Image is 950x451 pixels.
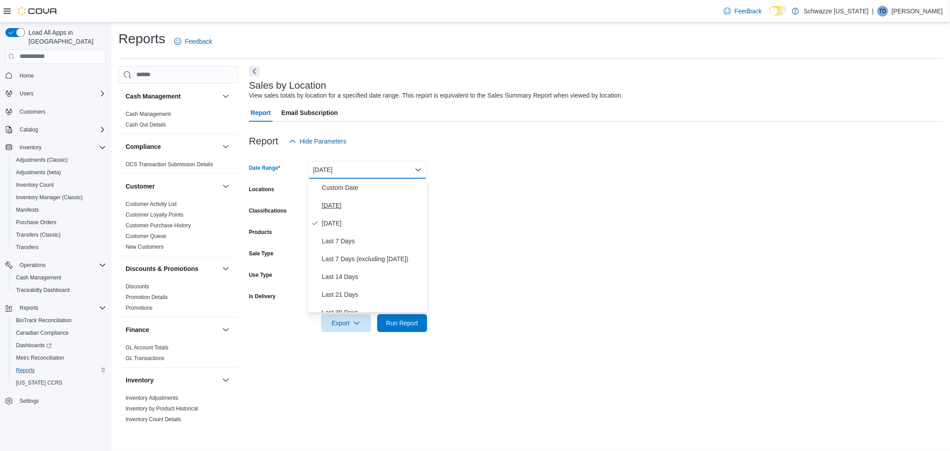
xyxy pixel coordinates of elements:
[12,230,106,240] span: Transfers (Classic)
[20,108,45,115] span: Customers
[126,233,166,240] span: Customer Queue
[16,142,45,153] button: Inventory
[126,376,219,385] button: Inventory
[12,365,106,376] span: Reports
[16,169,61,176] span: Adjustments (beta)
[2,87,110,100] button: Users
[12,205,42,215] a: Manifests
[9,154,110,166] button: Adjustments (Classic)
[20,262,46,269] span: Operations
[220,141,231,152] button: Compliance
[12,205,106,215] span: Manifests
[249,164,281,172] label: Date Range
[892,6,943,16] p: [PERSON_NAME]
[20,90,33,97] span: Users
[308,161,427,179] button: [DATE]
[16,88,106,99] span: Users
[126,395,178,401] a: Inventory Adjustments
[126,222,191,229] span: Customer Purchase History
[251,104,271,122] span: Report
[872,6,874,16] p: |
[16,231,61,238] span: Transfers (Classic)
[126,92,181,101] h3: Cash Management
[16,107,49,117] a: Customers
[126,233,166,239] a: Customer Queue
[12,377,106,388] span: Washington CCRS
[16,142,106,153] span: Inventory
[16,124,41,135] button: Catalog
[126,264,198,273] h3: Discounts & Promotions
[126,201,177,208] span: Customer Activity List
[322,307,424,318] span: Last 30 Days
[118,281,238,317] div: Discounts & Promotions
[12,242,106,253] span: Transfers
[12,353,106,363] span: Metrc Reconciliation
[20,72,34,79] span: Home
[2,69,110,82] button: Home
[126,344,168,351] span: GL Account Totals
[249,136,278,147] h3: Report
[16,70,37,81] a: Home
[126,283,149,290] a: Discounts
[9,352,110,364] button: Metrc Reconciliation
[12,315,106,326] span: BioTrack Reconciliation
[126,376,154,385] h3: Inventory
[9,241,110,254] button: Transfers
[16,274,61,281] span: Cash Management
[16,194,83,201] span: Inventory Manager (Classic)
[322,271,424,282] span: Last 14 Days
[285,132,350,150] button: Hide Parameters
[220,181,231,192] button: Customer
[12,272,65,283] a: Cash Management
[126,355,164,362] span: GL Transactions
[118,199,238,256] div: Customer
[12,242,42,253] a: Transfers
[322,218,424,229] span: [DATE]
[249,91,623,100] div: View sales totals by location for a specified date range. This report is equivalent to the Sales ...
[9,339,110,352] a: Dashboards
[12,217,60,228] a: Purchase Orders
[12,155,106,165] span: Adjustments (Classic)
[720,2,765,20] a: Feedback
[126,182,155,191] h3: Customer
[321,314,371,332] button: Export
[2,141,110,154] button: Inventory
[12,377,66,388] a: [US_STATE] CCRS
[9,191,110,204] button: Inventory Manager (Classic)
[9,327,110,339] button: Canadian Compliance
[9,284,110,296] button: Traceabilty Dashboard
[734,7,762,16] span: Feedback
[126,182,219,191] button: Customer
[12,340,106,351] span: Dashboards
[126,121,166,128] span: Cash Out Details
[12,353,68,363] a: Metrc Reconciliation
[126,211,183,218] span: Customer Loyalty Points
[126,142,219,151] button: Compliance
[877,6,888,16] div: Tim Defabbo-Winter JR
[171,33,216,50] a: Feedback
[322,236,424,246] span: Last 7 Days
[126,325,219,334] button: Finance
[16,244,38,251] span: Transfers
[20,398,39,405] span: Settings
[300,137,347,146] span: Hide Parameters
[12,180,57,190] a: Inventory Count
[322,254,424,264] span: Last 7 Days (excluding [DATE])
[126,111,171,117] a: Cash Management
[126,304,153,312] span: Promotions
[12,340,55,351] a: Dashboards
[25,28,106,46] span: Load All Apps in [GEOGRAPHIC_DATA]
[126,244,163,250] a: New Customers
[16,70,106,81] span: Home
[126,294,168,301] span: Promotion Details
[220,91,231,102] button: Cash Management
[16,124,106,135] span: Catalog
[249,207,287,214] label: Classifications
[249,250,273,257] label: Sale Type
[16,260,106,271] span: Operations
[281,104,338,122] span: Email Subscription
[20,126,38,133] span: Catalog
[126,406,198,412] a: Inventory by Product Historical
